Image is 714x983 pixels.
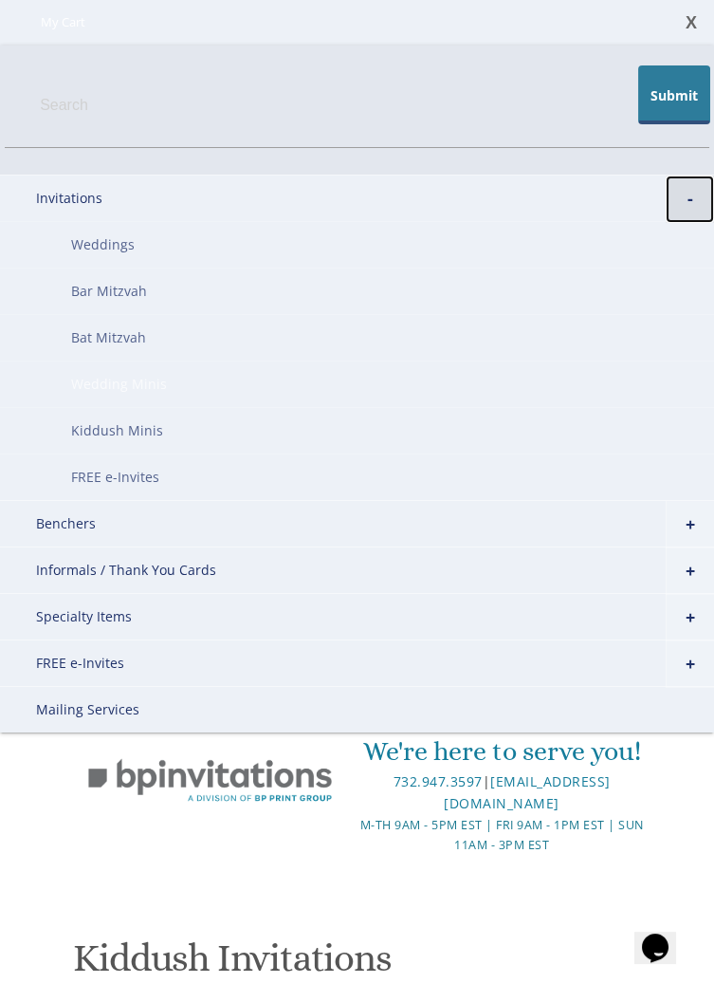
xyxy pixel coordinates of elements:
button: Submit [638,65,710,124]
div: | [358,770,645,816]
a: [EMAIL_ADDRESS][DOMAIN_NAME] [444,772,610,813]
div: M-Th 9am - 5pm EST | Fri 9am - 1pm EST | Sun 11am - 3pm EST [358,815,645,856]
a: + [666,547,714,595]
div: We're here to serve you! [358,733,645,770]
a: - [666,176,714,223]
a: + [666,594,714,641]
a: + [666,501,714,548]
img: BP Invitation Loft [69,747,351,815]
a: + [666,640,714,688]
iframe: chat widget [634,907,695,964]
a: 732.947.3597 [393,772,482,790]
input: Search [5,65,709,148]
